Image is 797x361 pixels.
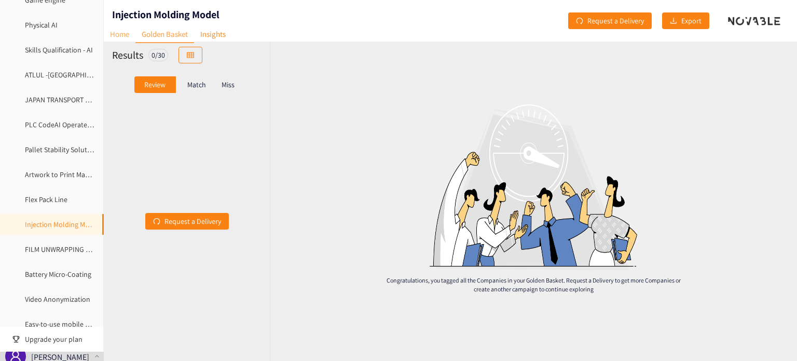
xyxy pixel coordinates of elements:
[670,17,677,25] span: download
[25,70,112,79] a: ATLUL -[GEOGRAPHIC_DATA]
[568,12,652,29] button: redoRequest a Delivery
[145,213,229,230] button: redoRequest a Delivery
[25,45,93,55] a: Skills Qualification - AI
[25,270,91,279] a: Battery Micro-Coating
[194,26,232,42] a: Insights
[25,245,127,254] a: FILM UNWRAPPING AUTOMATION
[178,47,202,63] button: table
[25,170,117,179] a: Artwork to Print Management
[112,7,219,22] h1: Injection Molding Model
[25,295,90,304] a: Video Anonymization
[104,26,135,42] a: Home
[25,220,99,229] a: Injection Molding Model
[25,195,67,204] a: Flex Pack Line
[144,81,166,89] p: Review
[25,120,128,129] a: PLC CodeAI Operate Maintenance
[135,26,194,43] a: Golden Basket
[662,12,709,29] button: downloadExport
[112,48,143,62] h2: Results
[681,15,702,26] span: Export
[25,145,100,154] a: Pallet Stability Solutions
[381,276,685,293] p: Congratulations, you tagged all the Companies in your Golden Basket. Request a Delivery to get mo...
[153,218,160,226] span: redo
[25,20,58,30] a: Physical AI
[587,15,644,26] span: Request a Delivery
[25,319,204,329] a: Easy-to-use mobile measuring device for handling systems
[25,95,164,104] a: JAPAN TRANSPORT AGGREGATION PLATFORM
[12,336,20,343] span: trophy
[187,51,194,60] span: table
[148,49,168,61] div: 0 / 30
[576,17,583,25] span: redo
[164,216,221,227] span: Request a Delivery
[25,329,95,350] span: Upgrade your plan
[222,81,235,89] p: Miss
[745,311,797,361] iframe: Chat Widget
[187,81,206,89] p: Match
